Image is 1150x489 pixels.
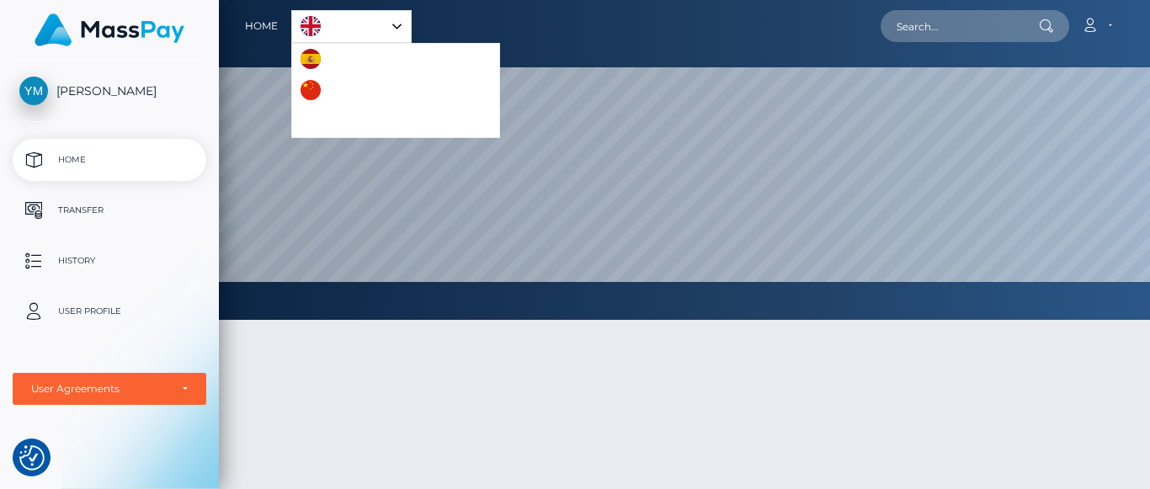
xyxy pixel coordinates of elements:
div: User Agreements [31,382,169,396]
a: User Profile [13,290,206,332]
a: Português ([GEOGRAPHIC_DATA]) [292,106,499,137]
button: Consent Preferences [19,445,45,470]
aside: Language selected: English [291,10,412,43]
p: History [19,248,200,274]
div: Language [291,10,412,43]
a: English [292,11,411,42]
a: Español [292,44,386,75]
span: [PERSON_NAME] [13,83,206,98]
ul: Language list [291,43,500,138]
p: Home [19,147,200,173]
a: 中文 (简体) [292,75,395,106]
button: User Agreements [13,373,206,405]
a: Home [13,139,206,181]
img: MassPay [35,13,184,46]
input: Search... [881,10,1039,42]
img: Revisit consent button [19,445,45,470]
a: History [13,240,206,282]
a: Transfer [13,189,206,231]
a: Home [245,8,278,44]
p: Transfer [19,198,200,223]
p: User Profile [19,299,200,324]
